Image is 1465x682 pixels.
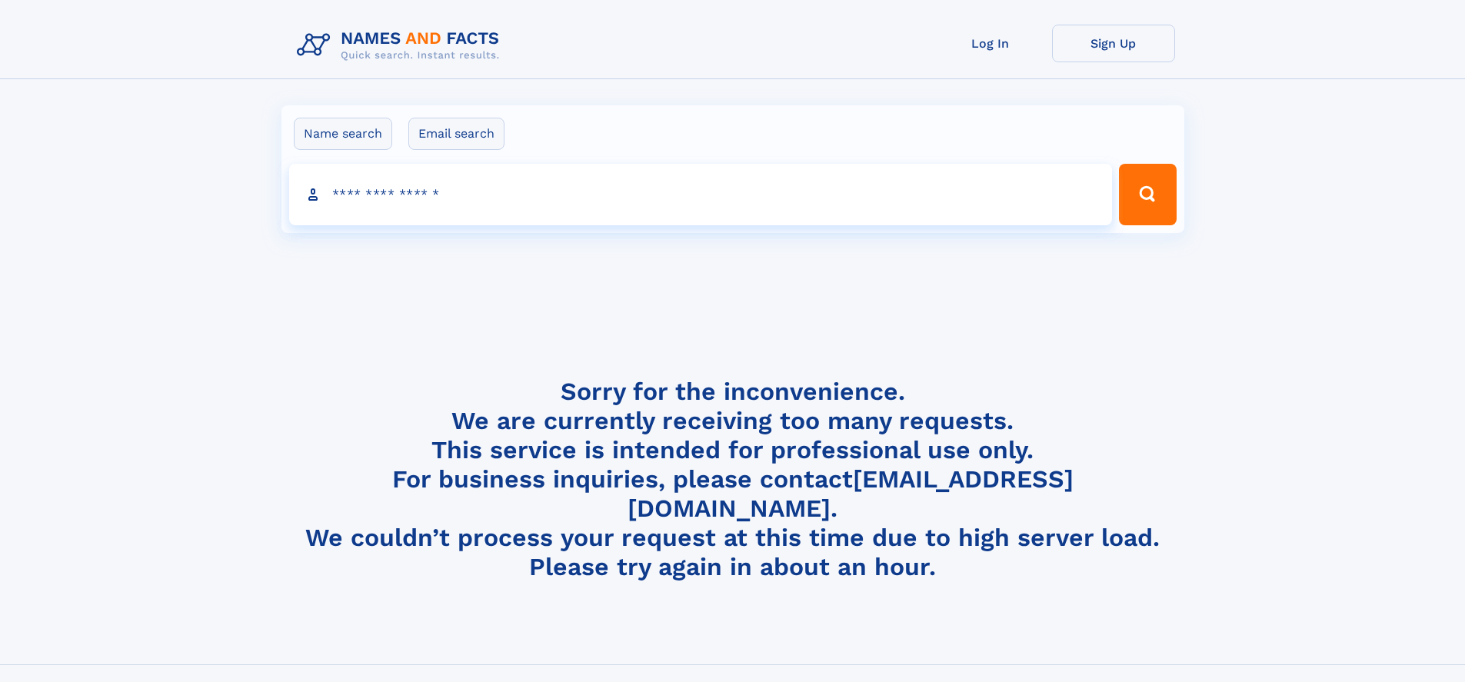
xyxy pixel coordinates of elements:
[628,464,1074,523] a: [EMAIL_ADDRESS][DOMAIN_NAME]
[1052,25,1175,62] a: Sign Up
[291,377,1175,582] h4: Sorry for the inconvenience. We are currently receiving too many requests. This service is intend...
[291,25,512,66] img: Logo Names and Facts
[289,164,1113,225] input: search input
[1119,164,1176,225] button: Search Button
[408,118,504,150] label: Email search
[294,118,392,150] label: Name search
[929,25,1052,62] a: Log In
